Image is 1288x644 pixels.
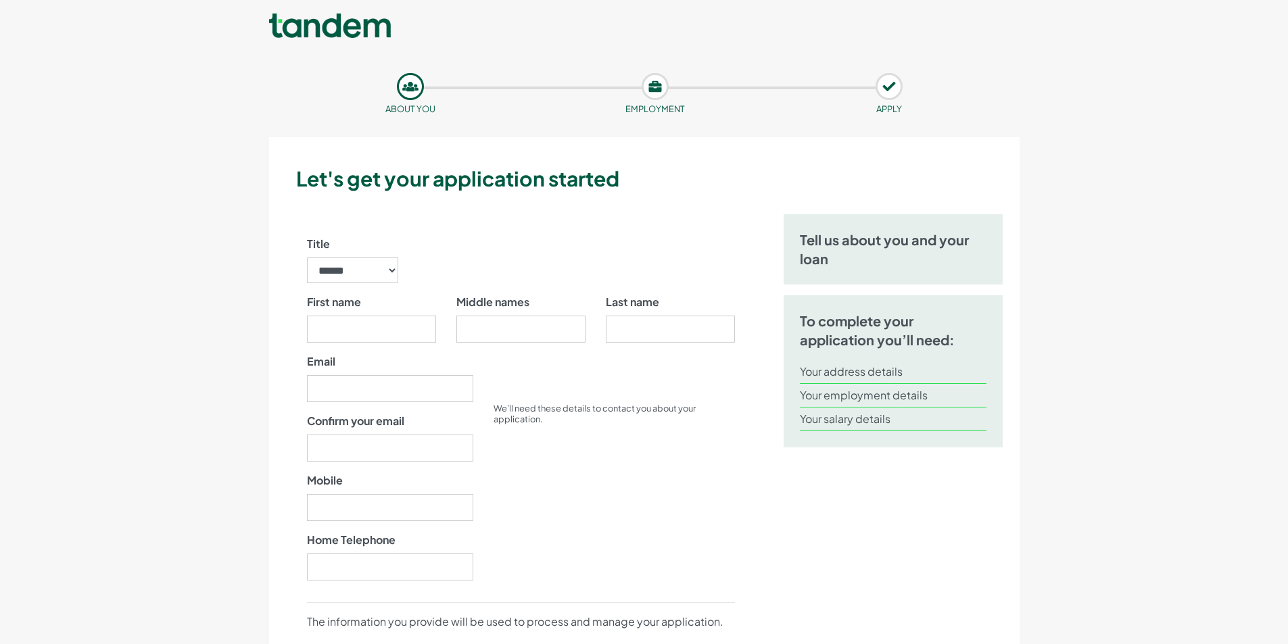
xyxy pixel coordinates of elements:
li: Your employment details [800,384,987,407]
h5: Tell us about you and your loan [800,230,987,268]
li: Your address details [800,360,987,384]
small: APPLY [876,103,902,114]
label: Confirm your email [307,413,404,429]
label: Middle names [456,294,529,310]
p: The information you provide will be used to process and manage your application. [307,614,735,630]
small: We’ll need these details to contact you about your application. [494,403,696,424]
small: About you [385,103,435,114]
h3: Let's get your application started [296,164,1014,193]
label: First name [307,294,361,310]
h5: To complete your application you’ll need: [800,312,987,349]
li: Your salary details [800,407,987,431]
label: Mobile [307,472,343,489]
label: Email [307,353,335,370]
small: Employment [625,103,685,114]
label: Title [307,236,330,252]
label: Last name [606,294,659,310]
label: Home Telephone [307,532,396,548]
